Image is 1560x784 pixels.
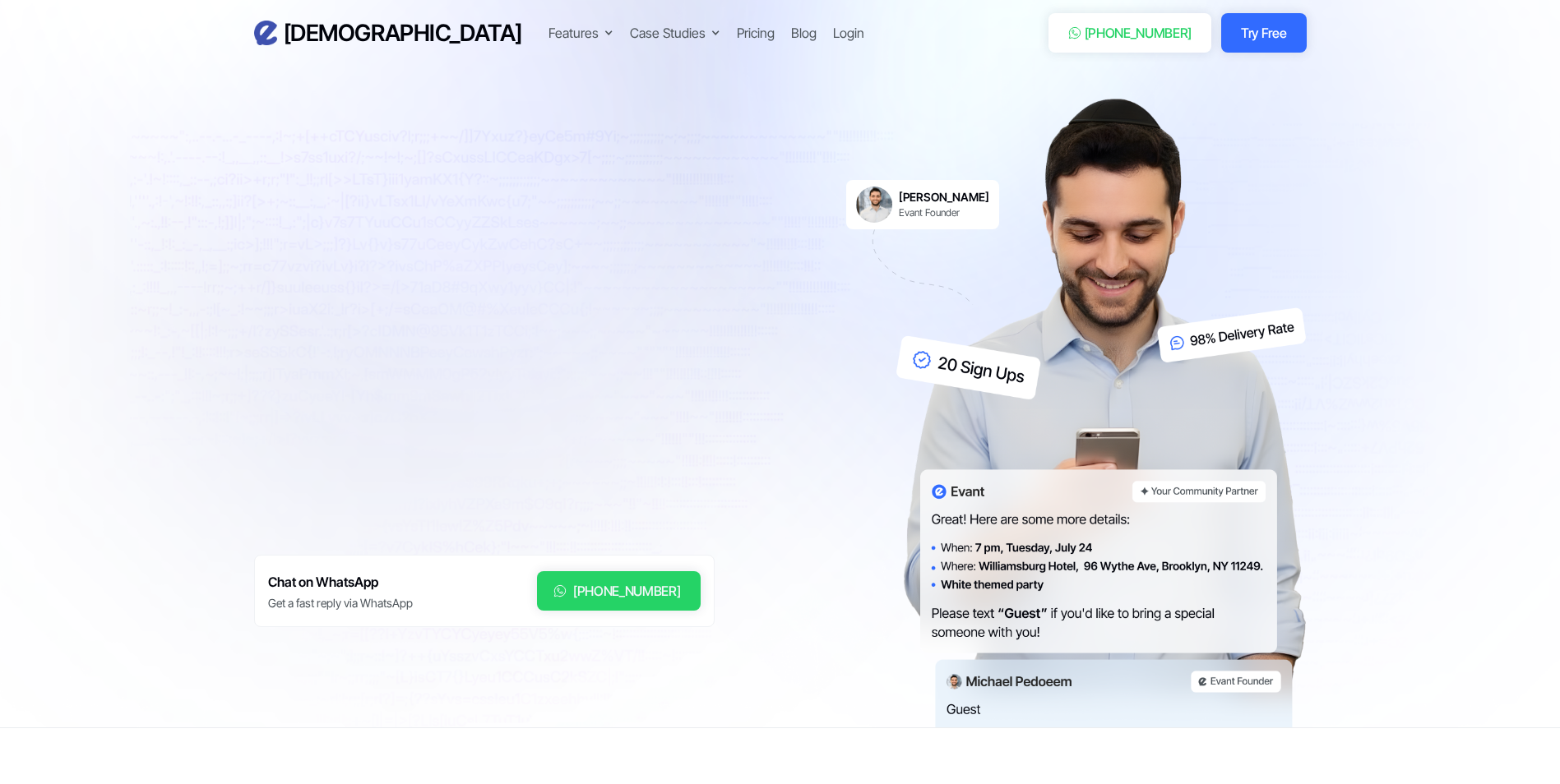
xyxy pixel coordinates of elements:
[737,23,775,43] a: Pricing
[630,23,706,43] div: Case Studies
[1221,13,1306,53] a: Try Free
[1085,23,1192,43] div: [PHONE_NUMBER]
[899,190,989,205] h6: [PERSON_NAME]
[833,23,864,43] a: Login
[284,19,522,48] h3: [DEMOGRAPHIC_DATA]
[268,571,413,593] h6: Chat on WhatsApp
[549,23,599,43] div: Features
[899,206,989,219] div: Evant Founder
[254,19,522,48] a: [DEMOGRAPHIC_DATA]
[573,581,681,601] div: [PHONE_NUMBER]
[1048,13,1212,53] a: [PHONE_NUMBER]
[537,571,701,611] a: [PHONE_NUMBER]
[846,180,999,229] a: [PERSON_NAME]Evant Founder
[268,595,413,611] div: Get a fast reply via WhatsApp
[791,23,817,43] a: Blog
